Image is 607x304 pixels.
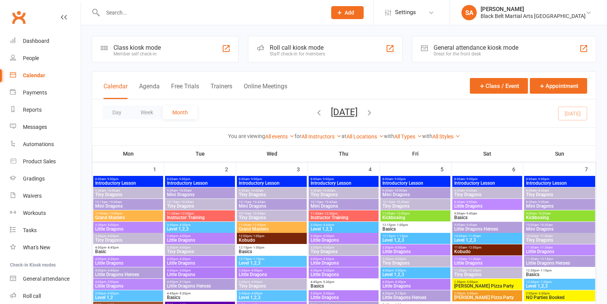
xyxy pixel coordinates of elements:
[92,146,164,162] th: Mon
[251,212,265,215] span: - 10:45am
[310,192,377,197] span: Tiny Dragons
[95,261,162,265] span: Little Dragons
[10,170,81,187] a: Gradings
[95,238,162,242] span: Tiny Dragons
[238,272,305,277] span: Little Dragons
[422,133,432,139] strong: with
[454,189,521,192] span: 8:00am
[310,204,377,208] span: Mini Dragons
[95,234,162,238] span: 3:30pm
[180,212,194,215] span: - 12:30pm
[454,292,521,295] span: 2:00pm
[23,72,45,78] div: Calendar
[434,44,518,51] div: General attendance kiosk mode
[104,83,128,99] button: Calendar
[526,200,594,204] span: 8:30am
[301,133,342,140] a: All Instructors
[382,272,449,277] span: Level 1,2,3
[434,51,518,57] div: Great for the front desk
[537,189,549,192] span: - 8:30am
[467,269,481,272] span: - 12:00pm
[131,106,163,119] button: Week
[322,223,334,227] span: - 4:30pm
[167,177,233,181] span: 8:00am
[432,133,460,140] a: All Styles
[106,269,119,272] span: - 4:45pm
[10,33,81,50] a: Dashboard
[393,292,406,295] span: - 5:15pm
[467,234,481,238] span: - 11:00am
[167,223,233,227] span: 3:30pm
[249,189,264,192] span: - 10:00am
[265,133,295,140] a: All events
[23,176,45,182] div: Gradings
[585,163,596,175] div: 7
[465,200,477,204] span: - 9:00am
[526,212,594,215] span: 9:00am
[178,280,191,284] span: - 5:15pm
[526,249,594,254] span: Little Dragons
[526,280,594,284] span: 12:30pm
[236,146,308,162] th: Wed
[526,177,594,181] span: 8:00am
[526,284,594,288] span: Level 1,2,3
[526,238,594,242] span: Tiny Dragons
[454,272,521,277] span: Tiny Dragons
[454,215,521,220] span: Basics
[395,234,408,238] span: - 1:15pm
[395,4,416,21] span: Settings
[395,200,409,204] span: - 10:45am
[331,107,358,117] button: [DATE]
[539,223,553,227] span: - 10:30am
[250,269,262,272] span: - 4:00pm
[539,246,553,249] span: - 11:30am
[382,249,449,254] span: Little Dragons
[178,246,191,249] span: - 4:00pm
[526,189,594,192] span: 8:00am
[526,257,594,261] span: 11:30am
[238,181,305,185] span: Introductory Lesson
[238,192,305,197] span: Tiny Dragons
[106,189,120,192] span: - 10:00am
[467,257,481,261] span: - 11:30am
[382,280,449,284] span: 4:00pm
[238,257,305,261] span: 12:15pm
[238,234,305,238] span: 12:00pm
[454,223,521,227] span: 9:00am
[537,212,551,215] span: - 10:00am
[23,38,49,44] div: Dashboard
[310,284,377,288] span: Basics
[23,124,47,130] div: Messages
[310,249,377,254] span: Tiny Dragons
[95,189,162,192] span: 9:30am
[323,212,338,215] span: - 12:30pm
[322,257,334,261] span: - 4:30pm
[393,280,406,284] span: - 4:30pm
[250,280,262,284] span: - 4:00pm
[384,133,394,139] strong: with
[167,257,233,261] span: 4:00pm
[167,280,233,284] span: 4:30pm
[526,181,594,185] span: Introductory Lesson
[167,227,233,231] span: Level 1,2,3
[481,6,586,13] div: [PERSON_NAME]
[23,158,56,164] div: Product Sales
[295,133,301,139] strong: for
[250,292,262,295] span: - 4:45pm
[228,133,265,139] strong: You are viewing
[537,177,549,181] span: - 9:00pm
[310,292,377,295] span: 5:00pm
[95,284,162,288] span: Little Dragons
[10,187,81,205] a: Waivers
[95,181,162,185] span: Introductory Lesson
[440,163,451,175] div: 5
[393,246,406,249] span: - 4:00pm
[167,261,233,265] span: Little Dragons
[382,200,449,204] span: 10:15am
[369,163,379,175] div: 4
[346,133,384,140] a: All Locations
[163,106,197,119] button: Month
[454,238,521,242] span: Level 1,2,3
[238,284,305,288] span: Tiny Dragons
[382,204,449,208] span: Tiny Dragons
